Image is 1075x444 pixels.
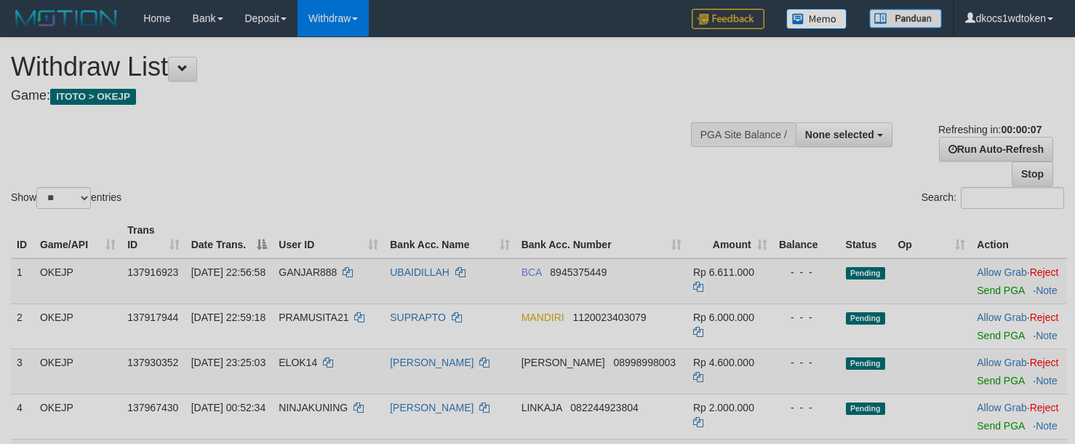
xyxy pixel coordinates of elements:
td: · [971,258,1067,304]
span: 137930352 [127,357,178,368]
td: 3 [11,349,34,394]
td: · [971,349,1067,394]
a: Reject [1030,266,1059,278]
span: Copy 8945375449 to clipboard [550,266,607,278]
th: Status [840,217,892,258]
span: 137916923 [127,266,178,278]
span: Rp 6.000.000 [693,312,754,323]
a: Allow Grab [977,312,1026,323]
span: ITOTO > OKEJP [50,89,136,105]
a: Reject [1030,357,1059,368]
img: Feedback.jpg [692,9,764,29]
label: Show entries [11,187,121,209]
span: Rp 4.600.000 [693,357,754,368]
a: Reject [1030,312,1059,323]
span: · [977,312,1029,323]
span: PRAMUSITA21 [279,312,348,323]
a: Run Auto-Refresh [939,137,1053,162]
span: Pending [846,267,885,280]
span: [DATE] 22:56:58 [191,266,265,278]
a: SUPRAPTO [390,312,446,323]
a: Stop [1012,162,1053,186]
span: [DATE] 22:59:18 [191,312,265,323]
td: 1 [11,258,34,304]
a: Note [1036,330,1058,341]
a: UBAIDILLAH [390,266,449,278]
img: panduan.png [869,9,942,28]
a: Note [1036,375,1058,386]
a: Send PGA [977,330,1024,341]
th: ID [11,217,34,258]
a: Note [1036,285,1058,296]
th: Bank Acc. Number: activate to sort column ascending [516,217,687,258]
span: Copy 08998998003 to clipboard [613,357,676,368]
td: OKEJP [34,394,121,439]
div: - - - [779,265,834,280]
div: PGA Site Balance / [691,122,796,147]
img: MOTION_logo.png [11,7,121,29]
a: Allow Grab [977,357,1026,368]
span: LINKAJA [521,402,562,413]
span: ELOK14 [279,357,317,368]
th: Trans ID: activate to sort column ascending [121,217,185,258]
th: Op: activate to sort column ascending [892,217,971,258]
h4: Game: [11,89,702,103]
span: · [977,357,1029,368]
th: Balance [773,217,840,258]
span: · [977,402,1029,413]
span: Rp 6.611.000 [693,266,754,278]
a: Allow Grab [977,266,1026,278]
th: Date Trans.: activate to sort column descending [185,217,273,258]
th: Bank Acc. Name: activate to sort column ascending [384,217,515,258]
span: Pending [846,357,885,370]
td: · [971,394,1067,439]
span: · [977,266,1029,278]
a: Reject [1030,402,1059,413]
span: [DATE] 00:52:34 [191,402,265,413]
td: OKEJP [34,304,121,349]
span: Copy 082244923804 to clipboard [570,402,638,413]
span: [DATE] 23:25:03 [191,357,265,368]
td: · [971,304,1067,349]
a: Send PGA [977,285,1024,296]
span: 137917944 [127,312,178,323]
span: Rp 2.000.000 [693,402,754,413]
input: Search: [961,187,1064,209]
div: - - - [779,400,834,415]
th: Action [971,217,1067,258]
th: Game/API: activate to sort column ascending [34,217,121,258]
h1: Withdraw List [11,52,702,82]
a: Note [1036,420,1058,432]
span: GANJAR888 [279,266,337,278]
span: 137967430 [127,402,178,413]
select: Showentries [36,187,91,209]
span: Pending [846,403,885,415]
span: Copy 1120023403079 to clipboard [572,312,646,323]
span: BCA [521,266,542,278]
label: Search: [922,187,1064,209]
td: OKEJP [34,349,121,394]
a: Send PGA [977,375,1024,386]
th: Amount: activate to sort column ascending [687,217,773,258]
td: 2 [11,304,34,349]
button: None selected [796,122,892,147]
a: Allow Grab [977,402,1026,413]
a: [PERSON_NAME] [390,402,473,413]
strong: 00:00:07 [1001,124,1042,135]
span: NINJAKUNING [279,402,348,413]
span: [PERSON_NAME] [521,357,605,368]
td: OKEJP [34,258,121,304]
span: Refreshing in: [938,124,1042,135]
div: - - - [779,310,834,325]
span: None selected [805,129,874,140]
span: Pending [846,312,885,325]
span: MANDIRI [521,312,564,323]
a: Send PGA [977,420,1024,432]
a: [PERSON_NAME] [390,357,473,368]
img: Button%20Memo.svg [786,9,847,29]
div: - - - [779,355,834,370]
th: User ID: activate to sort column ascending [273,217,384,258]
